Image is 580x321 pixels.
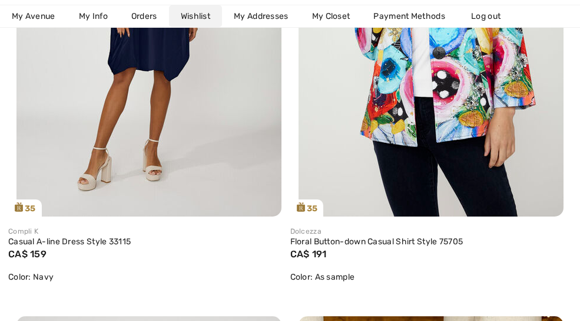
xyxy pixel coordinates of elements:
[120,5,169,27] a: Orders
[67,5,120,27] a: My Info
[8,237,290,247] a: Casual A-line Dress Style 33115
[362,5,457,27] a: Payment Methods
[290,271,572,283] div: Color: As sample
[222,5,300,27] a: My Addresses
[290,248,327,260] span: CA$ 191
[8,226,290,237] div: Compli K
[290,226,572,237] div: Dolcezza
[169,5,222,27] a: Wishlist
[8,248,47,260] span: CA$ 159
[300,5,362,27] a: My Closet
[8,271,290,283] div: Color: Navy
[459,5,524,27] a: Log out
[290,237,572,247] a: Floral Button-down Casual Shirt Style 75705
[12,10,55,22] span: My Avenue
